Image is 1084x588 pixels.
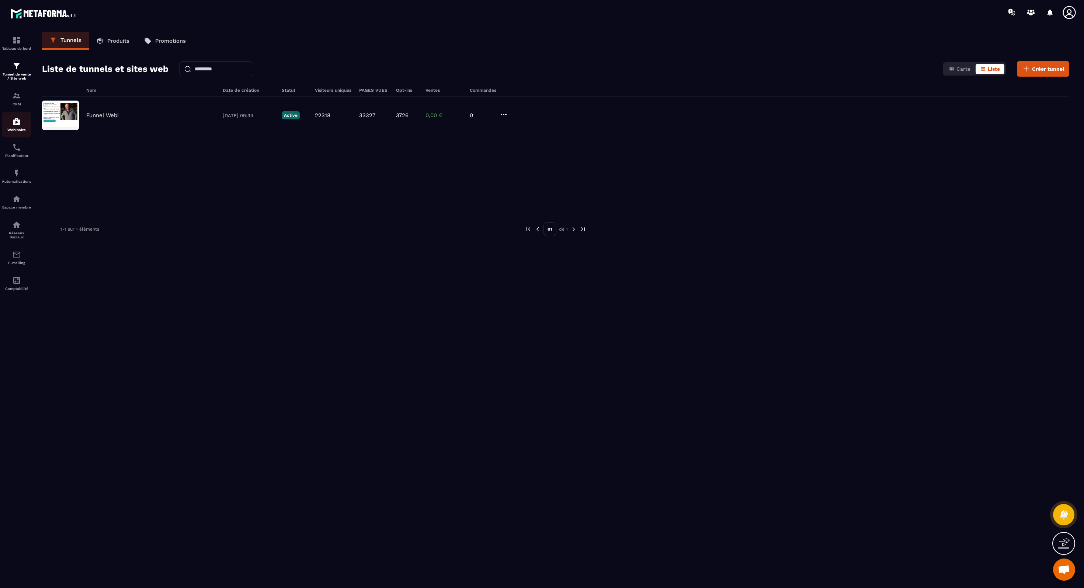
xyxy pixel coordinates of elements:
[282,88,308,93] h6: Statut
[396,112,409,119] p: 3726
[38,43,57,48] div: Domaine
[2,270,31,296] a: accountantaccountantComptabilité
[2,205,31,209] p: Espace membre
[2,154,31,158] p: Planificateur
[89,32,137,50] a: Produits
[107,38,129,44] p: Produits
[155,38,186,44] p: Promotions
[2,128,31,132] p: Webinaire
[223,113,274,118] p: [DATE] 09:34
[42,62,168,76] h2: Liste de tunnels et sites web
[84,43,90,49] img: tab_keywords_by_traffic_grey.svg
[2,179,31,183] p: Automatisations
[944,64,975,74] button: Carte
[2,30,31,56] a: formationformationTableau de bord
[282,111,300,119] p: Active
[580,226,586,232] img: next
[2,112,31,137] a: automationsautomationsWebinaire
[543,222,556,236] p: 01
[21,12,36,18] div: v 4.0.25
[988,66,1000,72] span: Liste
[12,62,21,70] img: formation
[92,43,113,48] div: Mots-clés
[315,88,352,93] h6: Visiteurs uniques
[10,7,77,20] img: logo
[12,250,21,259] img: email
[525,226,532,232] img: prev
[12,117,21,126] img: automations
[315,112,330,119] p: 22318
[470,88,496,93] h6: Commandes
[86,88,215,93] h6: Nom
[86,112,119,119] p: Funnel Webi
[60,227,99,232] p: 1-1 sur 1 éléments
[2,287,31,291] p: Comptabilité
[2,102,31,106] p: CRM
[2,231,31,239] p: Réseaux Sociaux
[2,215,31,245] a: social-networksocial-networkRéseaux Sociaux
[12,195,21,203] img: automations
[19,19,83,25] div: Domaine: [DOMAIN_NAME]
[2,56,31,86] a: formationformationTunnel de vente / Site web
[2,245,31,270] a: emailemailE-mailing
[2,189,31,215] a: automationsautomationsEspace membre
[60,37,81,43] p: Tunnels
[12,276,21,285] img: accountant
[12,220,21,229] img: social-network
[2,46,31,50] p: Tableau de bord
[12,91,21,100] img: formation
[976,64,1004,74] button: Liste
[1017,61,1069,77] button: Créer tunnel
[1053,559,1075,581] a: Ouvrir le chat
[2,163,31,189] a: automationsautomationsAutomatisations
[2,86,31,112] a: formationformationCRM
[570,226,577,232] img: next
[425,112,462,119] p: 0,00 €
[223,88,274,93] h6: Date de création
[425,88,462,93] h6: Ventes
[470,112,492,119] p: 0
[2,137,31,163] a: schedulerschedulerPlanificateur
[12,36,21,45] img: formation
[359,88,389,93] h6: PAGES VUES
[42,32,89,50] a: Tunnels
[956,66,970,72] span: Carte
[2,72,31,80] p: Tunnel de vente / Site web
[396,88,418,93] h6: Opt-ins
[42,101,79,130] img: image
[559,226,568,232] p: de 1
[1032,65,1064,73] span: Créer tunnel
[12,12,18,18] img: logo_orange.svg
[534,226,541,232] img: prev
[12,169,21,178] img: automations
[2,261,31,265] p: E-mailing
[30,43,36,49] img: tab_domain_overview_orange.svg
[359,112,375,119] p: 33327
[12,19,18,25] img: website_grey.svg
[12,143,21,152] img: scheduler
[137,32,193,50] a: Promotions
